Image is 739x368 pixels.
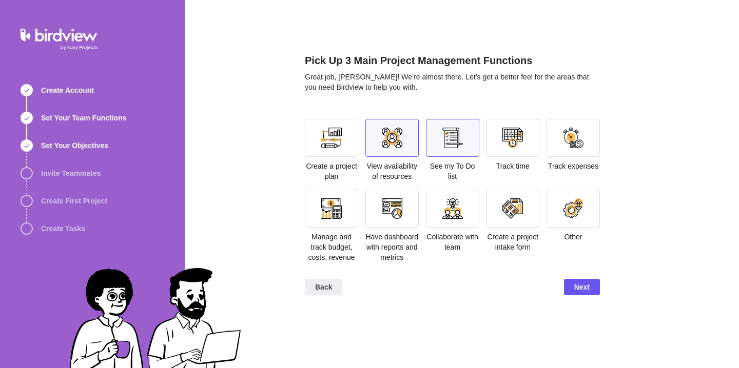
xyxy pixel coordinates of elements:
[548,162,598,170] span: Track expenses
[426,233,478,251] span: Collaborate with team
[308,233,355,261] span: Manage and track budget, costs, revenue
[41,223,85,234] span: Create Tasks
[315,281,332,293] span: Back
[365,233,418,261] span: Have dashboard with reports and metrics
[41,85,94,95] span: Create Account
[41,168,101,178] span: Invite Teammates
[564,279,600,295] span: Next
[41,140,108,151] span: Set Your Objectives
[564,233,582,241] span: Other
[41,113,126,123] span: Set Your Team Functions
[305,279,342,295] span: Back
[41,196,107,206] span: Create First Project
[430,162,475,180] span: See my To Do list
[487,233,538,251] span: Create a project intake form
[305,73,589,91] span: Great job, [PERSON_NAME]! We’re almost there. Let’s get a better feel for the areas that you need...
[496,162,530,170] span: Track time
[305,53,600,72] h2: Pick Up 3 Main Project Management Functions
[366,162,417,180] span: View availability of resources
[574,281,590,293] span: Next
[306,162,357,180] span: Create a project plan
